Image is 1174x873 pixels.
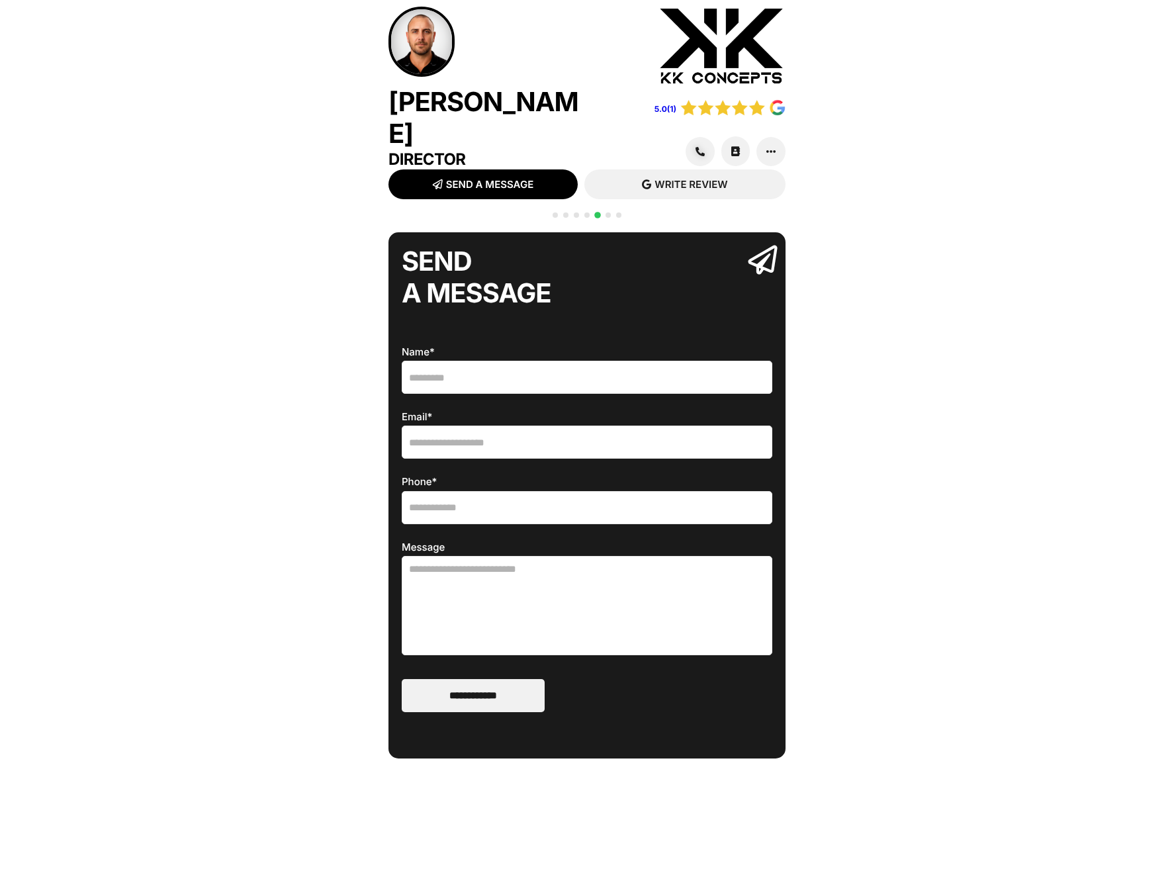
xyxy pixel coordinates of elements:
h2: SEND A MESSAGE [402,246,735,309]
span: Go to slide 2 [563,212,568,218]
input: Phone* [402,491,772,524]
label: Name* [402,345,772,394]
span: WRITE REVIEW [655,179,727,189]
div: 5 / 7 [388,232,786,829]
input: Name* [402,361,772,394]
span: Go to slide 7 [616,212,621,218]
a: SEND A MESSAGE [388,169,578,199]
label: Email* [402,410,772,459]
label: Message [402,541,772,655]
form: Contact form [402,342,772,712]
span: Go to slide 6 [606,212,611,218]
span: Go to slide 5 [594,212,601,218]
a: 5.0(1) [655,104,676,114]
textarea: Message [402,556,772,655]
h3: Director [388,150,587,169]
span: Go to slide 4 [584,212,590,218]
span: Go to slide 1 [553,212,558,218]
input: Email* [402,426,772,459]
label: Phone* [402,475,772,524]
span: SEND A MESSAGE [446,179,533,189]
span: Go to slide 3 [574,212,579,218]
a: WRITE REVIEW [584,169,786,199]
h2: [PERSON_NAME] [388,86,587,150]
